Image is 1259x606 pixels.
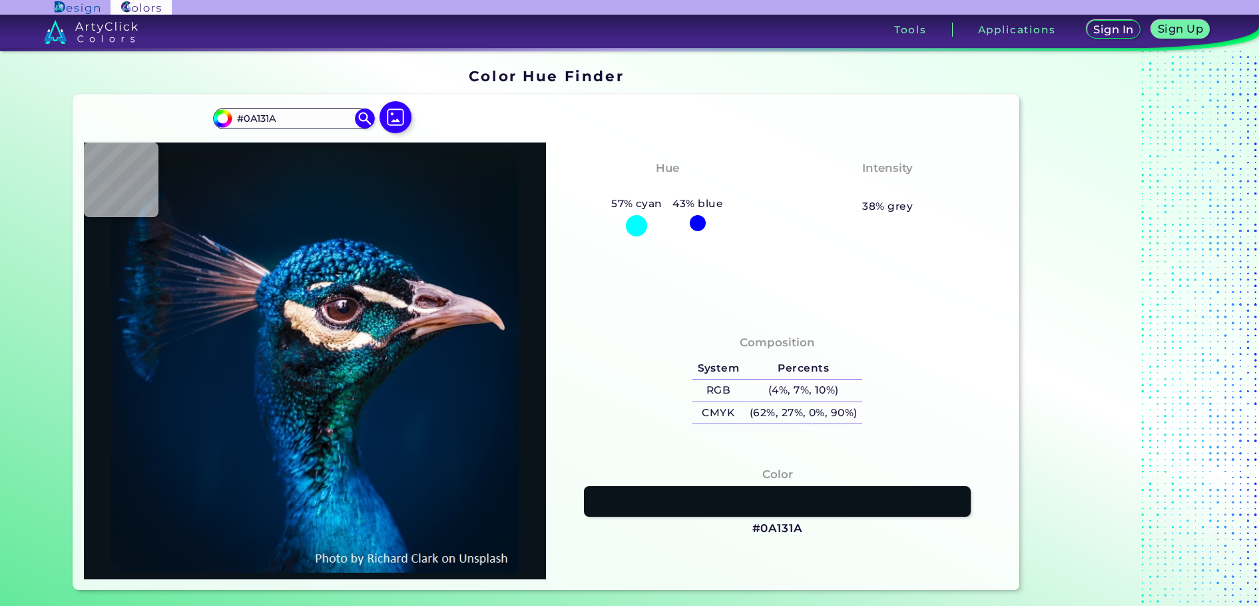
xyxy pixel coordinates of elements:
img: icon picture [379,101,411,133]
h3: Applications [978,25,1056,35]
h5: Sign In [1095,25,1132,35]
h4: Hue [656,158,679,178]
h5: 43% blue [668,195,728,212]
h4: Color [762,465,793,484]
h3: Tools [894,25,927,35]
h5: System [692,358,744,380]
h5: RGB [692,380,744,402]
img: icon search [355,109,375,129]
h5: (62%, 27%, 0%, 90%) [744,402,862,424]
input: type color.. [232,109,356,127]
h5: (4%, 7%, 10%) [744,380,862,402]
h3: Medium [856,180,919,196]
h3: Cyan-Blue [629,180,704,196]
h5: CMYK [692,402,744,424]
h5: 38% grey [862,198,913,215]
h4: Intensity [862,158,913,178]
h5: Percents [744,358,862,380]
img: ArtyClick Design logo [55,1,99,14]
h5: Sign Up [1160,24,1201,34]
h3: #0A131A [752,521,803,537]
h5: 57% cyan [606,195,667,212]
a: Sign Up [1154,21,1206,38]
a: Sign In [1089,21,1138,38]
img: img_pavlin.jpg [91,149,539,573]
img: logo_artyclick_colors_white.svg [44,20,138,44]
h4: Composition [740,333,815,352]
h1: Color Hue Finder [469,66,624,86]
